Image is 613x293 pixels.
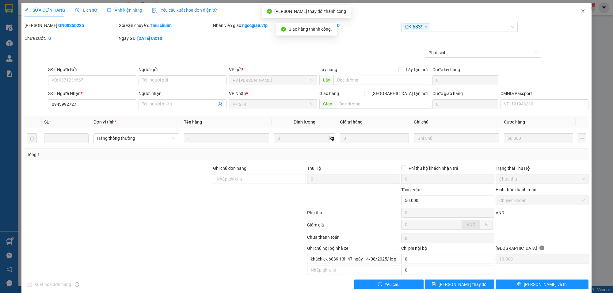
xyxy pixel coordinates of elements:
[439,281,488,288] span: [PERSON_NAME] thay đổi
[152,8,217,13] span: Yêu cầu xuất hóa đơn điện tử
[406,165,461,172] span: Phí thu hộ khách nhận trả
[432,75,498,85] input: Cước lấy hàng
[414,133,499,143] input: Ghi Chú
[242,23,268,28] b: ngocgiau.vtp
[307,254,400,264] input: Nhập ghi chú
[119,22,211,29] div: Gói vận chuyển:
[403,24,430,31] span: CK 6839
[378,282,382,287] span: exclamation-circle
[27,151,237,158] div: Tổng: 1
[139,90,227,97] div: Người nhận
[524,281,567,288] span: [PERSON_NAME] và In
[307,265,400,275] input: Nhập ghi chú
[152,8,157,13] img: icon
[340,120,363,124] span: Giá trị hàng
[44,120,49,124] span: SL
[307,166,321,171] span: Thu Hộ
[307,245,400,254] div: Ghi chú nội bộ nhà xe
[27,133,37,143] button: delete
[501,90,588,97] div: CMND/Passport
[97,134,175,143] span: Hàng thông thường
[213,22,306,29] div: Nhân viên giao:
[496,210,504,215] span: VND
[369,90,430,97] span: [GEOGRAPHIC_DATA] tận nơi
[467,222,475,227] span: VND
[485,222,488,227] span: %
[75,8,97,13] span: Lịch sử
[119,35,211,42] div: Ngày GD:
[281,27,286,32] span: check-circle
[307,22,400,29] div: Cước rồi :
[48,66,136,73] div: SĐT Người Gửi
[48,36,51,41] b: 0
[32,281,74,288] span: Xuất hóa đơn hàng
[496,280,588,289] button: printer[PERSON_NAME] và In
[517,282,521,287] span: printer
[150,23,172,28] b: Tiêu chuẩn
[385,281,400,288] span: Yêu cầu
[432,282,436,287] span: save
[93,120,116,124] span: Đơn vị tính
[25,8,29,12] span: edit
[267,9,272,14] span: check-circle
[58,23,84,28] b: GN08250225
[496,187,536,192] label: Hình thức thanh toán
[25,8,65,13] span: SỬA ĐƠN HÀNG
[425,26,428,29] span: close
[75,8,79,12] span: clock-circle
[403,66,430,73] span: Lấy tận nơi
[48,90,136,97] div: SĐT Người Nhận
[229,66,317,73] div: VP gửi
[184,120,202,124] span: Tên hàng
[218,102,223,107] span: user-add
[75,282,79,287] span: info-circle
[401,245,494,254] div: Chi phí nội bộ
[329,133,335,143] span: kg
[107,8,142,13] span: Ảnh kiện hàng
[107,8,111,12] span: picture
[578,133,586,143] button: plus
[184,133,269,143] input: VD: Bàn, Ghế
[340,133,409,143] input: 0
[319,91,339,96] span: Giao hàng
[333,75,430,85] input: Dọc đường
[233,76,313,85] span: PV Gia Nghĩa
[504,133,573,143] input: 0
[539,245,544,250] span: info-circle
[496,245,588,254] div: [GEOGRAPHIC_DATA]
[319,67,337,72] span: Lấy hàng
[574,3,592,20] button: Close
[139,66,227,73] div: Người gửi
[25,35,117,42] div: Chưa cước :
[581,9,585,14] span: close
[288,27,332,32] span: Giao hàng thành công.
[432,99,498,109] input: Cước giao hàng
[496,165,588,172] div: Trạng thái Thu Hộ
[229,91,246,96] span: VP Nhận
[319,99,336,109] span: Giao
[306,222,401,232] div: Giảm giá
[336,99,430,109] input: Dọc đường
[306,209,401,220] div: Phụ thu
[294,120,315,124] span: Định lượng
[137,36,162,41] b: [DATE] 03:10
[25,22,117,29] div: [PERSON_NAME]:
[354,280,424,289] button: exclamation-circleYêu cầu
[428,48,538,57] span: Phát sinh
[411,116,502,128] th: Ghi chú
[432,67,460,72] label: Cước lấy hàng
[432,91,463,96] label: Cước giao hàng
[274,9,346,14] span: [PERSON_NAME] thay đổi thành công
[499,196,585,205] span: Chuyển khoản
[504,120,525,124] span: Cước hàng
[319,75,333,85] span: Lấy
[306,234,401,245] div: Chưa thanh toán
[213,166,247,171] label: Ghi chú đơn hàng
[213,174,306,184] input: Ghi chú đơn hàng
[425,280,494,289] button: save[PERSON_NAME] thay đổi
[499,174,585,184] span: Chưa thu
[401,187,421,192] span: Tổng cước
[233,100,313,109] span: VP 214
